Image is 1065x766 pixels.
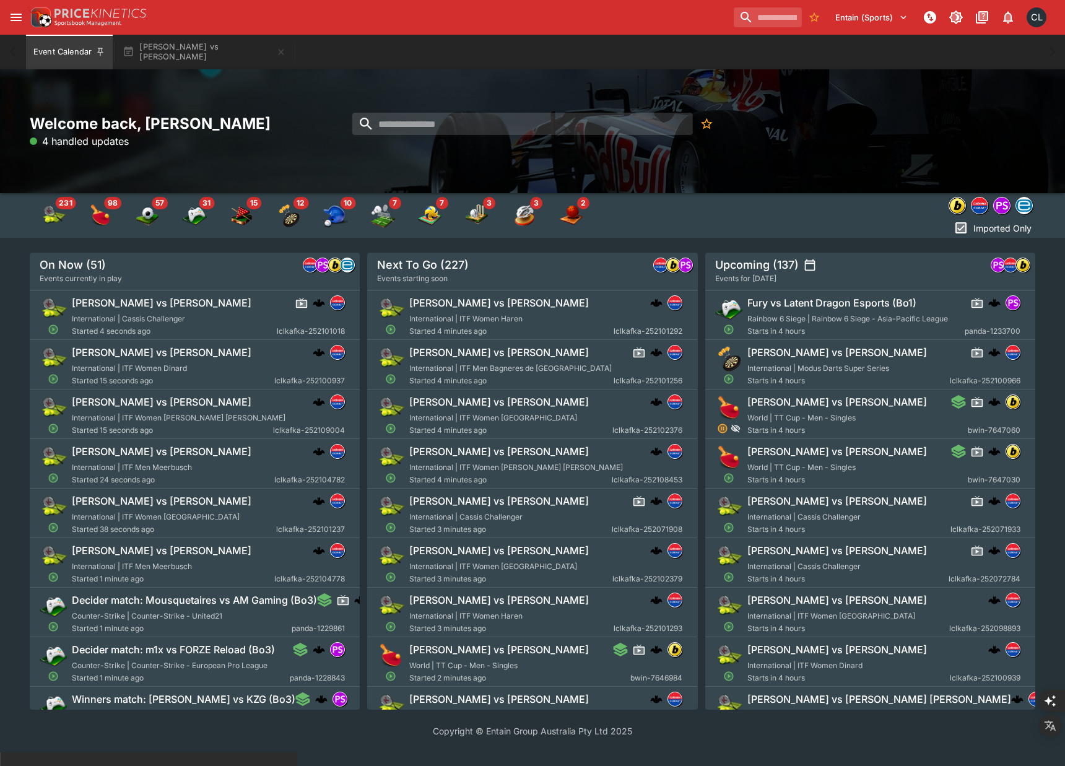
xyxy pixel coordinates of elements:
[991,258,1006,272] div: pandascore
[377,593,404,620] img: tennis.png
[72,314,185,323] span: International | Cassis Challenger
[828,7,915,27] button: Select Tenant
[1006,544,1020,557] img: lclkafka.png
[370,203,395,228] img: badminton
[41,203,66,228] img: tennis
[971,6,993,28] button: Documentation
[40,272,122,285] span: Events currently in play
[949,622,1020,635] span: lclkafka-252098893
[331,346,344,359] img: lclkafka.png
[1006,494,1020,508] div: lclkafka
[1006,643,1020,656] img: lclkafka.png
[1015,197,1033,214] div: betradar
[135,203,160,228] div: Soccer
[483,197,495,209] span: 3
[668,643,682,656] img: bwin.png
[988,297,1001,309] img: logo-cerberus.svg
[72,474,274,486] span: Started 24 seconds ago
[650,297,663,309] div: cerberus
[313,297,325,309] div: cerberus
[650,346,663,359] div: cerberus
[804,7,824,27] button: No Bookmarks
[747,363,889,373] span: International | Modus Darts Super Series
[988,495,1001,507] div: cerberus
[668,593,682,607] img: lclkafka.png
[135,203,160,228] img: soccer
[1027,7,1046,27] div: Chad Liu
[277,325,345,337] span: lclkafka-252101018
[340,197,355,209] span: 10
[72,523,276,536] span: Started 38 seconds ago
[229,203,254,228] img: snooker
[988,297,1001,309] div: cerberus
[950,375,1020,387] span: lclkafka-252100966
[409,523,612,536] span: Started 3 minutes ago
[667,444,682,459] div: lclkafka
[409,297,589,310] h6: [PERSON_NAME] vs [PERSON_NAME]
[72,643,275,656] h6: Decider match: m1x vs FORZE Reload (Bo3)
[650,396,663,408] img: logo-cerberus.svg
[1006,394,1020,409] div: bwin
[988,396,1001,408] div: cerberus
[747,396,927,409] h6: [PERSON_NAME] vs [PERSON_NAME]
[653,258,668,272] div: lclkafka
[274,474,345,486] span: lclkafka-252104782
[747,643,927,656] h6: [PERSON_NAME] vs [PERSON_NAME]
[1006,346,1020,359] img: lclkafka.png
[612,474,682,486] span: lclkafka-252108453
[650,346,663,359] img: logo-cerberus.svg
[377,345,404,372] img: tennis.png
[715,543,742,570] img: tennis.png
[409,445,589,458] h6: [PERSON_NAME] vs [PERSON_NAME]
[723,472,734,484] svg: Open
[72,495,251,508] h6: [PERSON_NAME] vs [PERSON_NAME]
[409,544,589,557] h6: [PERSON_NAME] vs [PERSON_NAME]
[668,445,682,458] img: lclkafka.png
[971,197,988,214] div: lclkafka
[650,495,663,507] div: cerberus
[715,692,742,719] img: tennis.png
[997,6,1019,28] button: Notifications
[328,258,342,272] div: bwin
[377,444,404,471] img: tennis.png
[530,197,542,209] span: 3
[377,272,448,285] span: Events starting soon
[1006,494,1020,508] img: lclkafka.png
[993,197,1011,214] div: pandascore
[968,474,1020,486] span: bwin-7647030
[668,692,682,706] img: lclkafka.png
[41,203,66,228] div: Tennis
[313,445,325,458] div: cerberus
[5,6,27,28] button: open drawer
[330,394,345,409] div: lclkafka
[389,197,401,209] span: 7
[331,494,344,508] img: lclkafka.png
[650,297,663,309] img: logo-cerberus.svg
[313,544,325,557] img: logo-cerberus.svg
[668,544,682,557] img: lclkafka.png
[30,134,129,149] p: 4 handled updates
[409,643,589,656] h6: [PERSON_NAME] vs [PERSON_NAME]
[340,258,355,272] div: betradar
[667,394,682,409] div: lclkafka
[88,203,113,228] img: table_tennis
[715,394,742,422] img: table_tennis.png
[1006,395,1020,409] img: bwin.png
[229,203,254,228] div: Snooker
[409,346,589,359] h6: [PERSON_NAME] vs [PERSON_NAME]
[715,295,742,323] img: esports.png
[276,203,301,228] div: Darts
[1015,258,1030,272] div: bwin
[650,495,663,507] img: logo-cerberus.svg
[377,642,404,669] img: table_tennis.png
[246,197,261,209] span: 15
[950,672,1020,684] span: lclkafka-252100939
[40,642,67,669] img: esports.png
[650,693,663,705] img: logo-cerberus.svg
[409,375,614,387] span: Started 4 minutes ago
[72,346,251,359] h6: [PERSON_NAME] vs [PERSON_NAME]
[48,324,59,335] svg: Open
[734,7,802,27] input: search
[747,544,927,557] h6: [PERSON_NAME] vs [PERSON_NAME]
[386,324,397,335] svg: Open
